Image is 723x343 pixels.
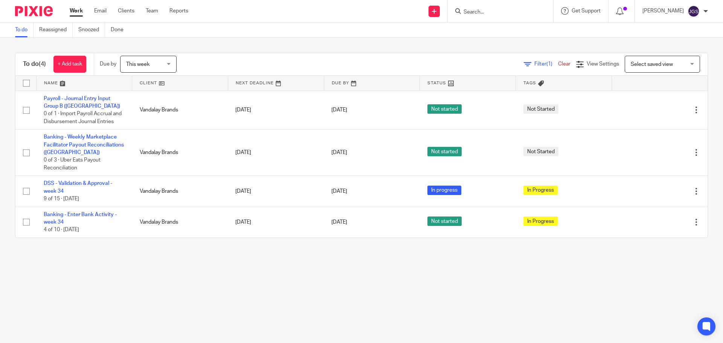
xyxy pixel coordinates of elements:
span: [DATE] [331,220,347,225]
span: [DATE] [331,189,347,194]
span: (1) [546,61,552,67]
span: Select saved view [631,62,673,67]
span: (4) [39,61,46,67]
td: [DATE] [228,207,324,238]
a: Work [70,7,83,15]
span: 9 of 15 · [DATE] [44,196,79,201]
span: View Settings [587,61,619,67]
a: Payroll - Journal Entry Input Group B ([GEOGRAPHIC_DATA]) [44,96,120,109]
a: DSS - Validation & Approval - week 34 [44,181,112,194]
p: [PERSON_NAME] [642,7,684,15]
a: To do [15,23,34,37]
a: Clear [558,61,570,67]
td: Vandalay Brands [132,176,228,207]
a: Clients [118,7,134,15]
a: Banking - Enter Bank Activity - week 34 [44,212,117,225]
img: svg%3E [688,5,700,17]
span: Not Started [523,104,558,114]
span: Tags [523,81,536,85]
span: Not started [427,216,462,226]
p: Due by [100,60,116,68]
a: Reports [169,7,188,15]
a: Banking - Weekly Marketplace Facilitator Payout Reconciliations ([GEOGRAPHIC_DATA]) [44,134,124,155]
a: Reassigned [39,23,73,37]
span: Not started [427,104,462,114]
span: 0 of 3 · Uber Eats Payout Reconciliation [44,157,101,171]
td: Vandalay Brands [132,207,228,238]
h1: To do [23,60,46,68]
span: In Progress [523,216,558,226]
img: Pixie [15,6,53,16]
td: [DATE] [228,130,324,176]
td: [DATE] [228,176,324,207]
a: Done [111,23,129,37]
span: Get Support [572,8,601,14]
span: 0 of 1 · Import Payroll Accrual and Disbursement Journal Entries [44,111,122,124]
span: Not Started [523,147,558,156]
input: Search [463,9,531,16]
a: Snoozed [78,23,105,37]
span: Filter [534,61,558,67]
td: Vandalay Brands [132,130,228,176]
span: Not started [427,147,462,156]
span: In Progress [523,186,558,195]
span: This week [126,62,149,67]
td: Vandalay Brands [132,91,228,130]
a: Email [94,7,107,15]
span: [DATE] [331,107,347,113]
span: [DATE] [331,150,347,155]
a: Team [146,7,158,15]
td: [DATE] [228,91,324,130]
span: In progress [427,186,461,195]
a: + Add task [53,56,86,73]
span: 4 of 10 · [DATE] [44,227,79,232]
